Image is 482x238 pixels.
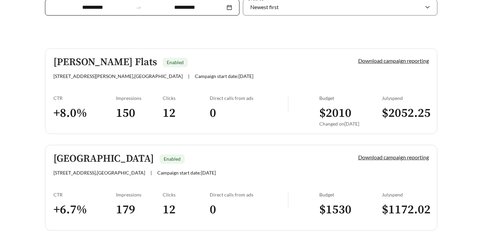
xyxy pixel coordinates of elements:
[116,192,163,197] div: Impressions
[136,4,142,10] span: to
[288,192,289,208] img: line
[382,202,429,217] h3: $ 1172.02
[53,170,145,176] span: [STREET_ADDRESS] , [GEOGRAPHIC_DATA]
[116,202,163,217] h3: 179
[157,170,216,176] span: Campaign start date: [DATE]
[319,121,382,127] div: Changed on [DATE]
[163,95,210,101] div: Clicks
[358,57,429,64] a: Download campaign reporting
[210,95,288,101] div: Direct calls from ads
[53,153,154,164] h5: [GEOGRAPHIC_DATA]
[382,106,429,121] h3: $ 2052.25
[53,73,183,79] span: [STREET_ADDRESS][PERSON_NAME] , [GEOGRAPHIC_DATA]
[210,106,288,121] h3: 0
[319,95,382,101] div: Budget
[358,154,429,160] a: Download campaign reporting
[116,106,163,121] h3: 150
[53,95,116,101] div: CTR
[319,202,382,217] h3: $ 1530
[319,192,382,197] div: Budget
[210,202,288,217] h3: 0
[250,4,279,10] span: Newest first
[288,95,289,111] img: line
[116,95,163,101] div: Impressions
[53,202,116,217] h3: + 6.7 %
[163,202,210,217] h3: 12
[382,95,429,101] div: July spend
[136,4,142,10] span: swap-right
[151,170,152,176] span: |
[319,106,382,121] h3: $ 2010
[188,73,189,79] span: |
[45,48,437,134] a: [PERSON_NAME] FlatsEnabled[STREET_ADDRESS][PERSON_NAME],[GEOGRAPHIC_DATA]|Campaign start date:[DA...
[53,106,116,121] h3: + 8.0 %
[195,73,253,79] span: Campaign start date: [DATE]
[210,192,288,197] div: Direct calls from ads
[164,156,181,162] span: Enabled
[53,57,157,68] h5: [PERSON_NAME] Flats
[163,192,210,197] div: Clicks
[382,192,429,197] div: July spend
[53,192,116,197] div: CTR
[167,59,184,65] span: Enabled
[45,145,437,231] a: [GEOGRAPHIC_DATA]Enabled[STREET_ADDRESS],[GEOGRAPHIC_DATA]|Campaign start date:[DATE]Download cam...
[163,106,210,121] h3: 12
